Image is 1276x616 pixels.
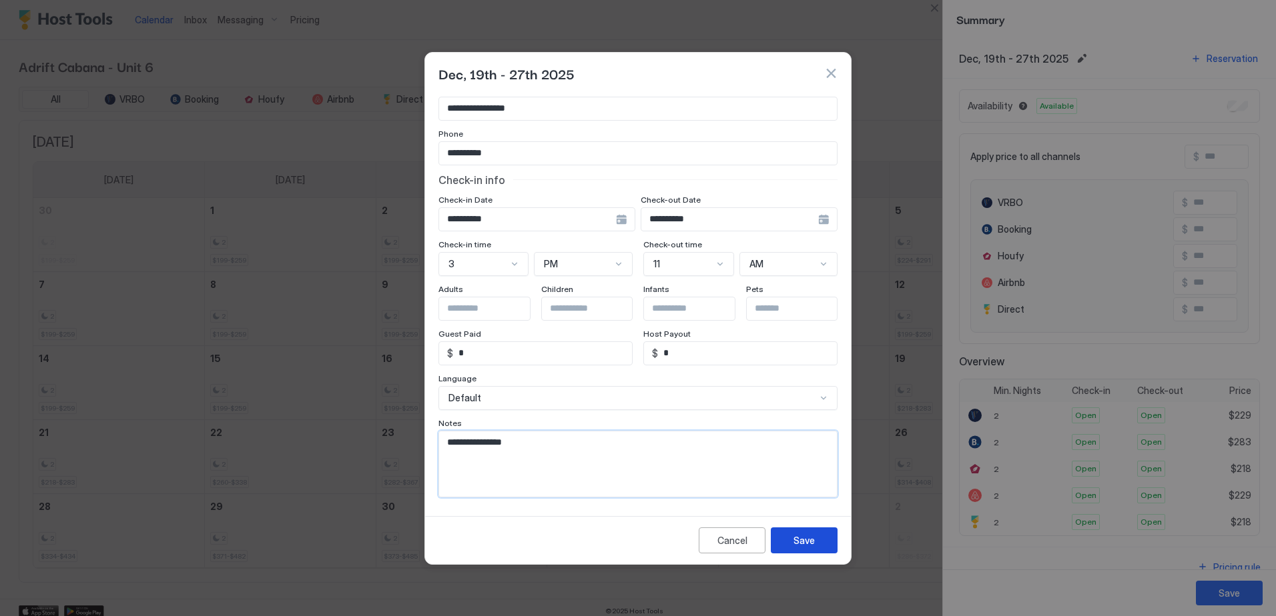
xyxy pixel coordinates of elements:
span: 3 [448,258,454,270]
span: Infants [643,284,669,294]
input: Input Field [453,342,632,365]
div: Save [793,533,815,547]
span: Notes [438,418,462,428]
input: Input Field [644,297,753,320]
input: Input Field [658,342,837,365]
input: Input Field [641,208,818,231]
span: Guest Paid [438,329,481,339]
input: Input Field [747,297,856,320]
span: Check-in time [438,239,491,249]
span: Check-in info [438,173,505,187]
textarea: Input Field [439,431,827,497]
input: Input Field [439,297,549,320]
input: Input Field [439,97,837,120]
input: Input Field [439,142,837,165]
span: Children [541,284,573,294]
span: $ [447,347,453,359]
span: 11 [653,258,660,270]
input: Input Field [439,208,616,231]
span: Check-out time [643,239,702,249]
span: AM [749,258,763,270]
span: Phone [438,129,463,139]
span: $ [652,347,658,359]
span: Dec, 19th - 27th 2025 [438,63,575,83]
input: Input Field [542,297,651,320]
span: Language [438,373,476,383]
span: Adults [438,284,463,294]
div: Cancel [717,533,747,547]
span: Host Payout [643,329,691,339]
button: Cancel [699,527,765,553]
span: Check-out Date [641,195,701,205]
span: Pets [746,284,763,294]
span: Default [448,392,481,404]
span: Check-in Date [438,195,493,205]
button: Save [771,527,838,553]
span: PM [544,258,558,270]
